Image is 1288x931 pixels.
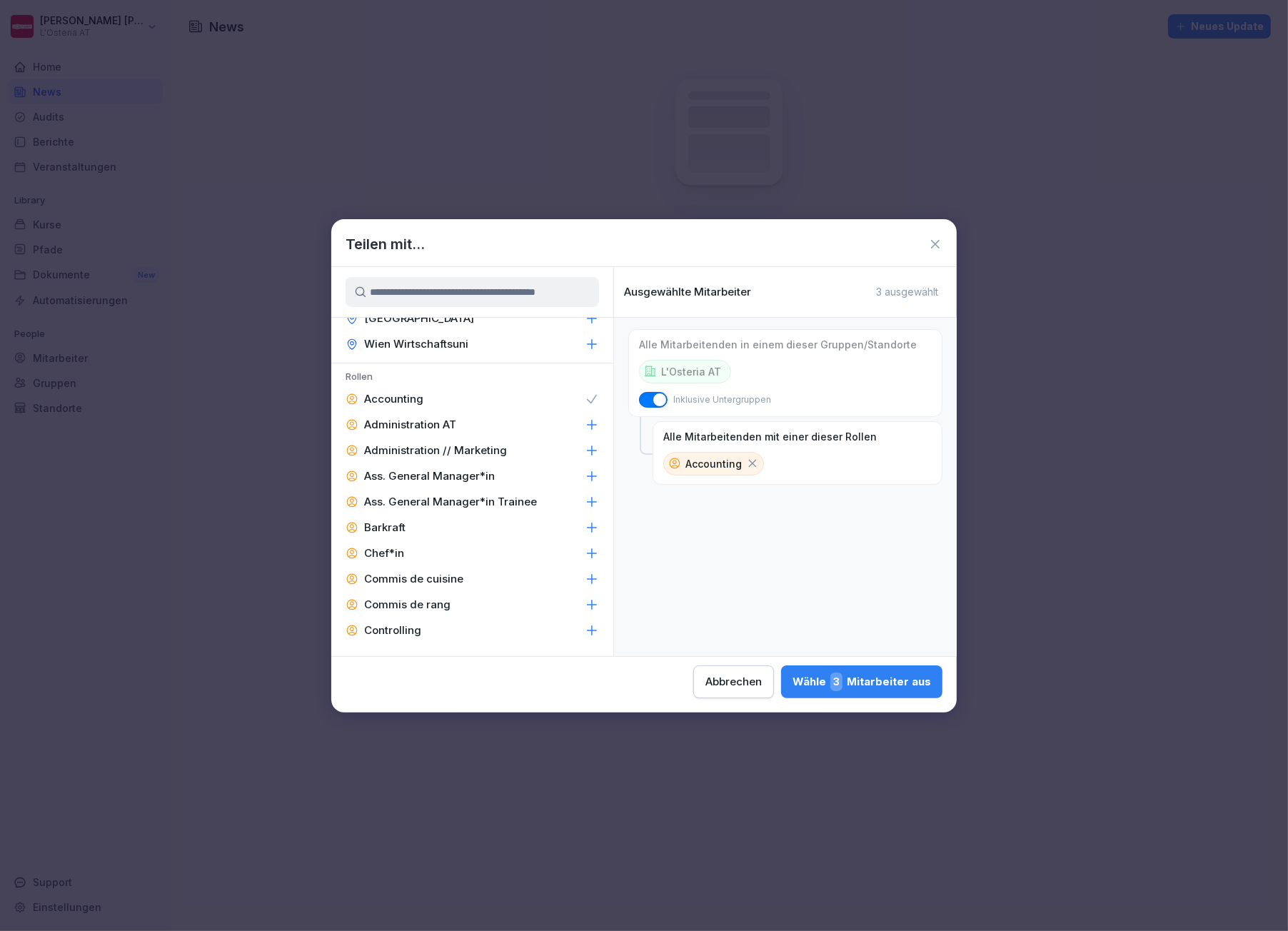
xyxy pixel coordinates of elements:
button: Wähle3Mitarbeiter aus [781,665,942,698]
p: Accounting [364,392,423,406]
p: Wien Wirtschaftsuni [364,337,468,351]
p: Accounting [685,456,742,471]
p: Alle Mitarbeitenden mit einer dieser Rollen [663,431,877,443]
p: Barkraft [364,520,406,535]
span: 3 [830,673,842,691]
p: Commis de cuisine [364,572,463,586]
p: Rollen [331,371,613,386]
p: Ausgewählte Mitarbeiter [624,286,751,298]
p: Chef*in [364,546,404,560]
div: Wähle Mitarbeiter aus [793,673,931,691]
p: Controlling [364,623,421,638]
button: Abbrechen [693,665,774,698]
p: Alle Mitarbeitenden in einem dieser Gruppen/Standorte [639,338,917,351]
p: Administration AT [364,418,456,432]
p: Commis de rang [364,598,451,612]
p: Inklusive Untergruppen [673,393,771,406]
p: Administration // Marketing [364,443,507,458]
div: Abbrechen [705,674,762,690]
p: L'Osteria AT [661,364,721,379]
p: [GEOGRAPHIC_DATA] [364,311,474,326]
p: Ass. General Manager*in [364,469,495,483]
h1: Teilen mit... [346,233,425,255]
p: Ass. General Manager*in Trainee [364,495,537,509]
p: 3 ausgewählt [876,286,938,298]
